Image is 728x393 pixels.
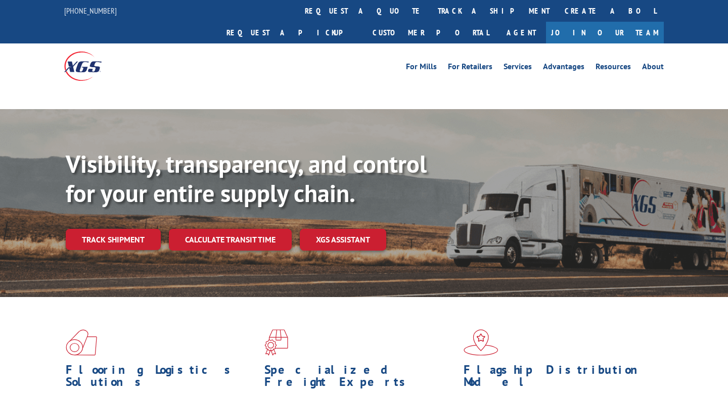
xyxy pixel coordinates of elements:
h1: Flagship Distribution Model [464,364,655,393]
a: Join Our Team [546,22,664,43]
img: xgs-icon-focused-on-flooring-red [264,329,288,356]
a: For Retailers [448,63,492,74]
a: Advantages [543,63,584,74]
h1: Specialized Freight Experts [264,364,456,393]
img: xgs-icon-total-supply-chain-intelligence-red [66,329,97,356]
a: XGS ASSISTANT [300,229,386,251]
a: [PHONE_NUMBER] [64,6,117,16]
a: About [642,63,664,74]
h1: Flooring Logistics Solutions [66,364,257,393]
a: Customer Portal [365,22,496,43]
a: Calculate transit time [169,229,292,251]
a: Agent [496,22,546,43]
a: Track shipment [66,229,161,250]
b: Visibility, transparency, and control for your entire supply chain. [66,148,427,209]
a: Resources [596,63,631,74]
a: Services [504,63,532,74]
img: xgs-icon-flagship-distribution-model-red [464,329,498,356]
a: Request a pickup [219,22,365,43]
a: For Mills [406,63,437,74]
